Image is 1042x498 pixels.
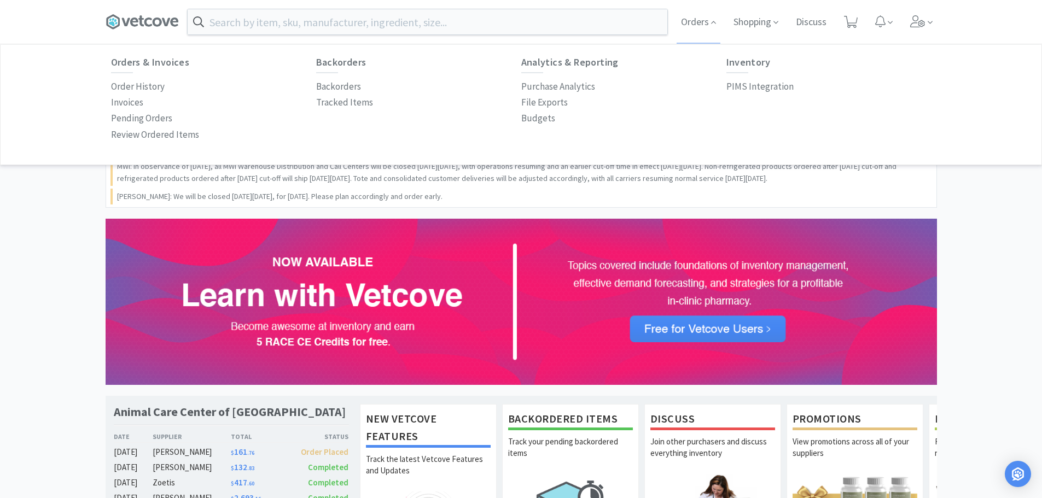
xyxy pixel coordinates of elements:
span: $ [231,465,234,472]
p: Tracked Items [316,95,373,110]
span: Completed [308,462,348,472]
a: [DATE][PERSON_NAME]$132.83Completed [114,461,349,474]
div: [PERSON_NAME] [153,446,231,459]
a: Discuss [791,17,831,27]
p: Join other purchasers and discuss everything inventory [650,436,775,474]
a: File Exports [521,95,568,110]
div: Total [231,431,290,442]
p: PIMS Integration [726,79,794,94]
span: . 76 [247,449,254,456]
input: Search by item, sku, manufacturer, ingredient, size... [188,9,667,34]
div: Open Intercom Messenger [1005,461,1031,487]
a: Review Ordered Items [111,127,199,143]
p: Track your pending backordered items [508,436,633,474]
div: [PERSON_NAME] [153,461,231,474]
div: [DATE] [114,446,153,459]
p: Purchase Analytics [521,79,595,94]
h6: Orders & Invoices [111,57,316,68]
p: View promotions across all of your suppliers [793,436,917,474]
p: Invoices [111,95,143,110]
p: MWI: In observance of [DATE], all MWI Warehouse Distribution and Call Centers will be closed [DAT... [117,160,928,185]
div: Status [290,431,349,442]
span: 161 [231,447,254,457]
span: . 60 [247,480,254,487]
img: 72e902af0f5a4fbaa8a378133742b35d.png [106,219,937,385]
span: 417 [231,477,254,488]
a: Tracked Items [316,95,373,110]
h6: Analytics & Reporting [521,57,726,68]
h1: Backordered Items [508,410,633,430]
span: $ [231,480,234,487]
h1: Animal Care Center of [GEOGRAPHIC_DATA] [114,404,346,420]
div: Supplier [153,431,231,442]
span: Order Placed [301,447,348,457]
p: File Exports [521,95,568,110]
a: Backorders [316,79,361,95]
h1: Discuss [650,410,775,430]
h6: Inventory [726,57,932,68]
a: [DATE][PERSON_NAME]$161.76Order Placed [114,446,349,459]
a: Invoices [111,95,143,110]
a: PIMS Integration [726,79,794,95]
span: 132 [231,462,254,472]
p: [PERSON_NAME]: We will be closed [DATE][DATE], for [DATE]. Please plan accordingly and order early. [117,190,443,202]
a: Budgets [521,110,555,126]
span: $ [231,449,234,456]
p: Order History [111,79,165,94]
a: Pending Orders [111,110,172,126]
h1: Promotions [793,410,917,430]
a: Purchase Analytics [521,79,595,95]
span: Completed [308,477,348,488]
div: Date [114,431,153,442]
p: Review Ordered Items [111,127,199,142]
h1: New Vetcove Features [366,410,491,448]
div: Zoetis [153,476,231,489]
div: [DATE] [114,461,153,474]
h6: Backorders [316,57,521,68]
a: Order History [111,79,165,95]
p: Track the latest Vetcove Features and Updates [366,453,491,491]
span: . 83 [247,465,254,472]
a: [DATE]Zoetis$417.60Completed [114,476,349,489]
p: Backorders [316,79,361,94]
div: [DATE] [114,476,153,489]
